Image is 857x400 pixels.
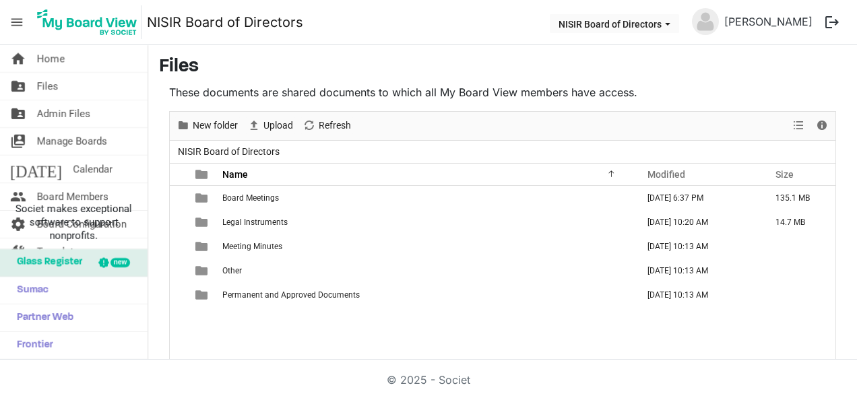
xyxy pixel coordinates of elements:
div: New folder [172,112,243,140]
td: is template cell column header Size [761,234,835,259]
span: Permanent and Approved Documents [222,290,360,300]
span: Modified [647,169,685,180]
div: Details [811,112,833,140]
span: Admin Files [37,100,90,127]
img: My Board View Logo [33,5,141,39]
td: June 19, 2025 6:37 PM column header Modified [633,186,761,210]
div: Refresh [298,112,356,140]
span: NISIR Board of Directors [175,143,282,160]
td: is template cell column header type [187,283,218,307]
span: Home [37,45,65,72]
span: folder_shared [10,73,26,100]
td: Board Meetings is template cell column header Name [218,186,633,210]
button: NISIR Board of Directors dropdownbutton [550,14,679,33]
td: checkbox [170,283,187,307]
td: Meeting Minutes is template cell column header Name [218,234,633,259]
button: Details [813,117,831,134]
td: 14.7 MB is template cell column header Size [761,210,835,234]
td: is template cell column header type [187,210,218,234]
a: © 2025 - Societ [387,373,470,387]
span: Societ makes exceptional software to support nonprofits. [6,202,141,242]
a: NISIR Board of Directors [147,9,303,36]
td: checkbox [170,259,187,283]
span: Other [222,266,242,275]
span: Partner Web [10,304,73,331]
span: Legal Instruments [222,218,288,227]
td: is template cell column header type [187,234,218,259]
span: Glass Register [10,249,82,276]
td: June 07, 2024 10:13 AM column header Modified [633,234,761,259]
td: Legal Instruments is template cell column header Name [218,210,633,234]
span: Sumac [10,277,49,304]
span: Meeting Minutes [222,242,282,251]
button: Upload [245,117,296,134]
span: Frontier [10,332,53,359]
span: Manage Boards [37,128,107,155]
span: Name [222,169,248,180]
span: Upload [262,117,294,134]
td: checkbox [170,210,187,234]
span: folder_shared [10,100,26,127]
span: menu [4,9,30,35]
td: is template cell column header Size [761,259,835,283]
button: Refresh [300,117,354,134]
div: View [788,112,811,140]
h3: Files [159,56,846,79]
span: New folder [191,117,239,134]
td: checkbox [170,186,187,210]
button: New folder [174,117,241,134]
span: switch_account [10,128,26,155]
div: new [110,258,130,267]
span: [DATE] [10,156,62,182]
p: These documents are shared documents to which all My Board View members have access. [169,84,836,100]
span: Board Meetings [222,193,279,203]
a: [PERSON_NAME] [719,8,818,35]
td: is template cell column header type [187,259,218,283]
span: Board Members [37,183,108,210]
span: Refresh [317,117,352,134]
span: Calendar [73,156,113,182]
span: Files [37,73,59,100]
span: people [10,183,26,210]
span: Size [775,169,794,180]
td: is template cell column header Size [761,283,835,307]
td: is template cell column header type [187,186,218,210]
td: June 07, 2024 10:13 AM column header Modified [633,259,761,283]
td: 135.1 MB is template cell column header Size [761,186,835,210]
img: no-profile-picture.svg [692,8,719,35]
td: July 01, 2024 10:20 AM column header Modified [633,210,761,234]
td: June 07, 2024 10:13 AM column header Modified [633,283,761,307]
button: logout [818,8,846,36]
span: home [10,45,26,72]
td: checkbox [170,234,187,259]
button: View dropdownbutton [790,117,806,134]
td: Permanent and Approved Documents is template cell column header Name [218,283,633,307]
a: My Board View Logo [33,5,147,39]
td: Other is template cell column header Name [218,259,633,283]
div: Upload [243,112,298,140]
